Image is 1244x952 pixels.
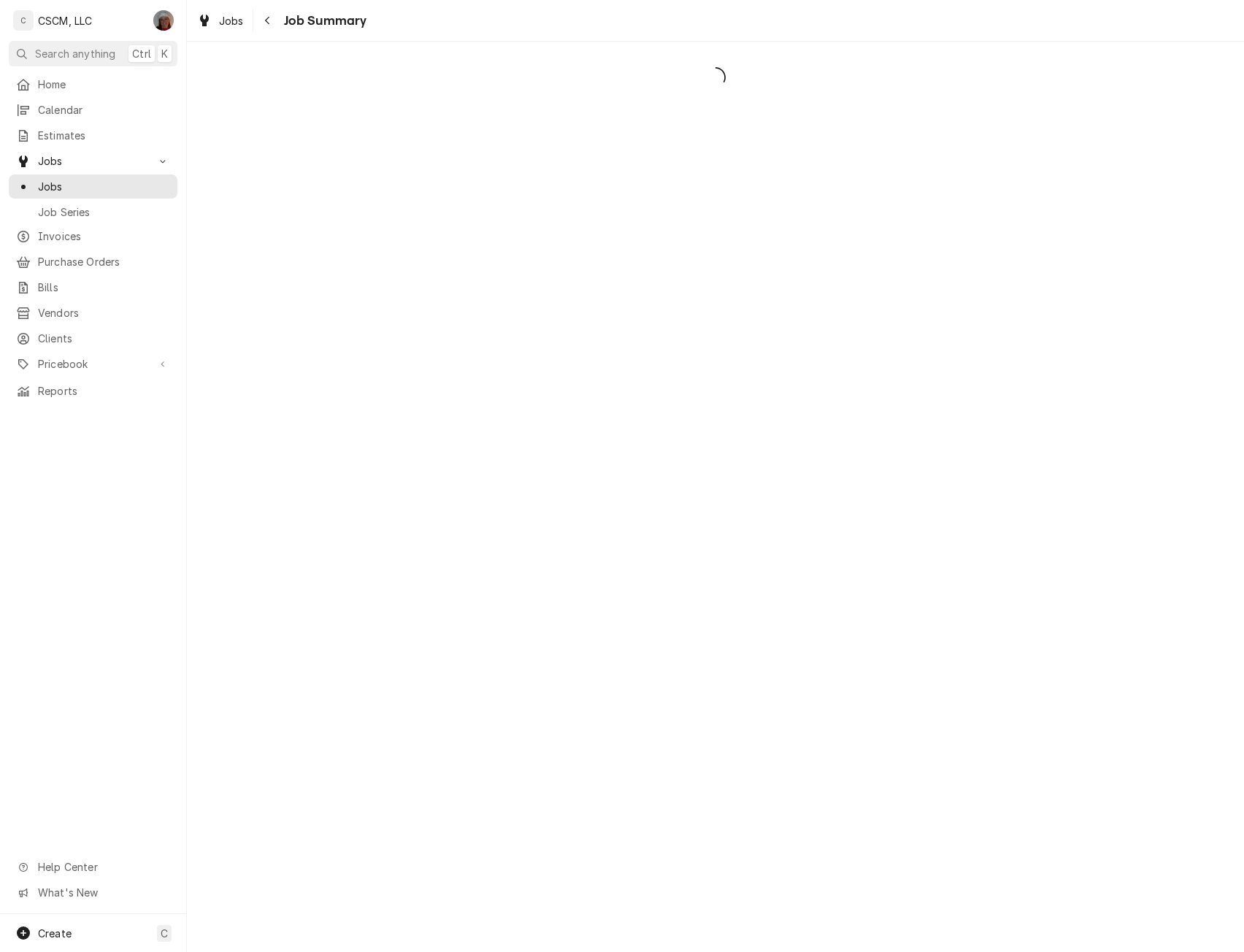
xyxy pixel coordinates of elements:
span: C [161,926,168,941]
a: Go to Pricebook [9,352,177,376]
span: Jobs [219,13,244,28]
span: Purchase Orders [38,254,170,269]
a: Clients [9,326,177,350]
span: Reports [38,383,170,399]
span: Jobs [38,153,148,169]
span: Ctrl [132,46,151,61]
span: Vendors [38,305,170,320]
span: Help Center [38,859,169,875]
span: Home [38,77,170,92]
a: Go to Jobs [9,149,177,173]
a: Job Series [9,200,177,224]
div: Dena Vecchetti's Avatar [153,10,174,31]
span: Invoices [38,229,170,244]
div: DV [153,10,174,31]
span: Loading... [187,62,1244,93]
span: Estimates [38,128,170,143]
a: Home [9,72,177,96]
span: Job Series [38,204,170,220]
a: Jobs [9,174,177,199]
a: Estimates [9,123,177,147]
a: Calendar [9,98,177,122]
a: Purchase Orders [9,250,177,274]
a: Bills [9,275,177,299]
span: Create [38,927,72,940]
span: Bills [38,280,170,295]
a: Go to Help Center [9,855,177,879]
button: Navigate back [256,9,280,32]
span: Clients [38,331,170,346]
button: Search anythingCtrlK [9,41,177,66]
span: Calendar [38,102,170,118]
div: C [13,10,34,31]
div: CSCM, LLC [38,13,92,28]
span: Search anything [35,46,115,61]
a: Jobs [191,9,250,33]
a: Vendors [9,301,177,325]
span: Jobs [38,179,170,194]
a: Go to What's New [9,880,177,905]
span: Job Summary [280,11,367,31]
span: K [161,46,168,61]
span: What's New [38,885,169,900]
a: Invoices [9,224,177,248]
span: Pricebook [38,356,148,372]
a: Reports [9,379,177,403]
